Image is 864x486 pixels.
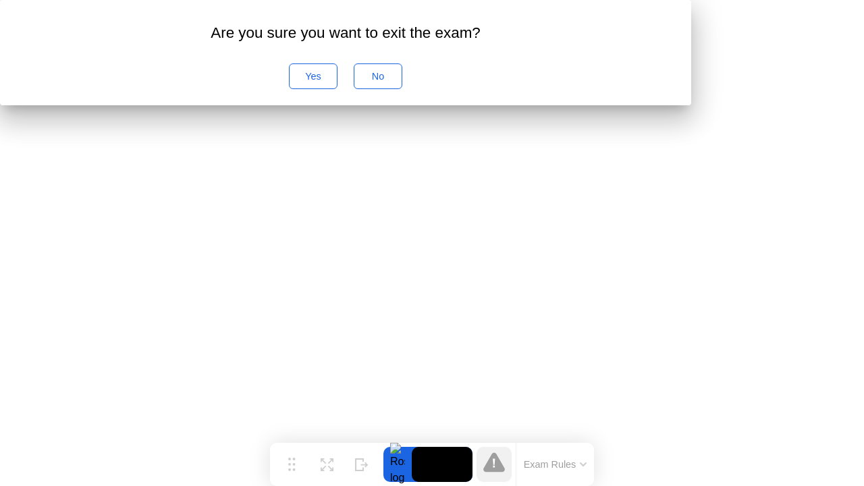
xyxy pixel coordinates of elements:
[358,71,398,82] div: No
[520,458,591,470] button: Exam Rules
[22,22,670,45] div: Are you sure you want to exit the exam?
[289,63,337,89] button: Yes
[294,71,333,82] div: Yes
[354,63,402,89] button: No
